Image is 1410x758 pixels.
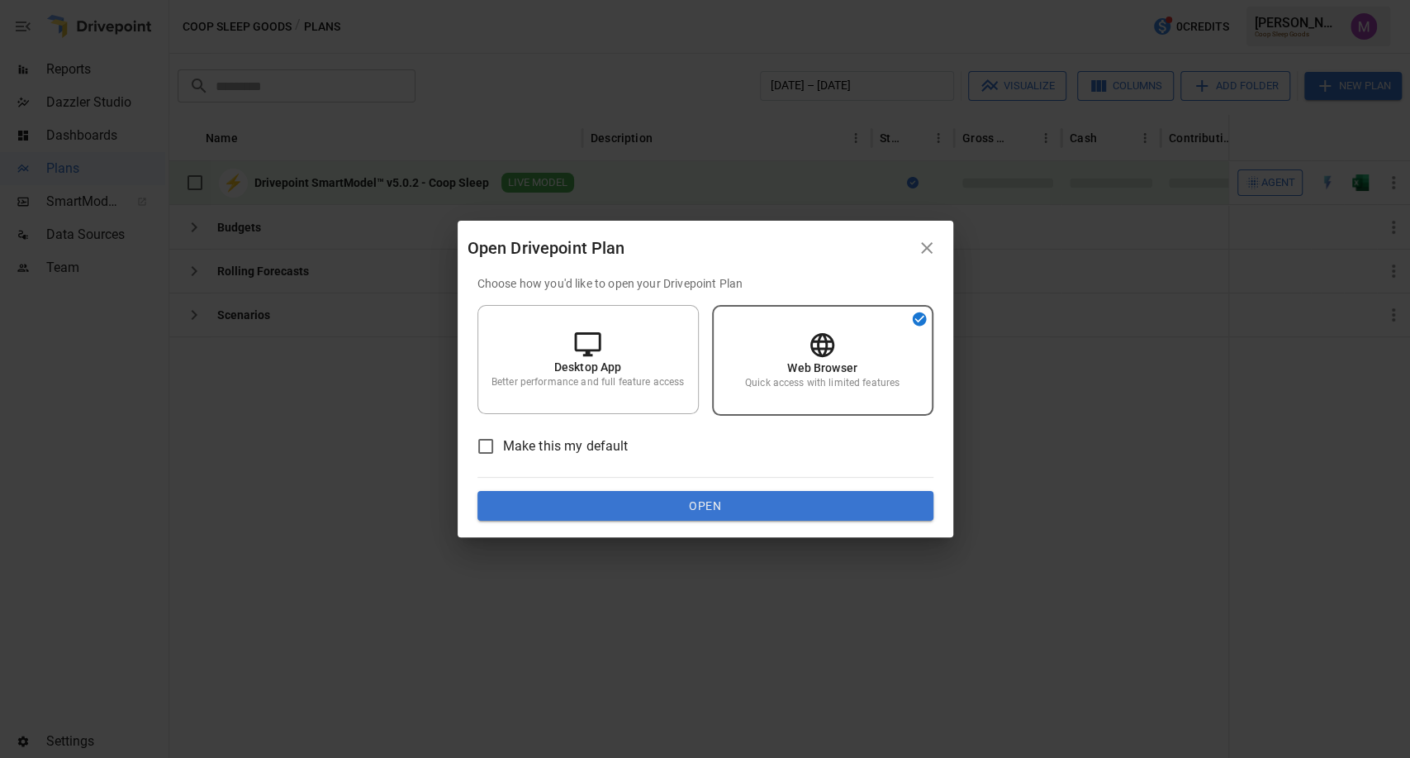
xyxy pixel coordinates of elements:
p: Better performance and full feature access [491,375,684,389]
p: Web Browser [787,360,857,376]
p: Desktop App [554,359,622,375]
p: Choose how you'd like to open your Drivepoint Plan [477,275,933,292]
p: Quick access with limited features [745,376,900,390]
span: Make this my default [503,436,629,456]
div: Open Drivepoint Plan [468,235,910,261]
button: Open [477,491,933,521]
